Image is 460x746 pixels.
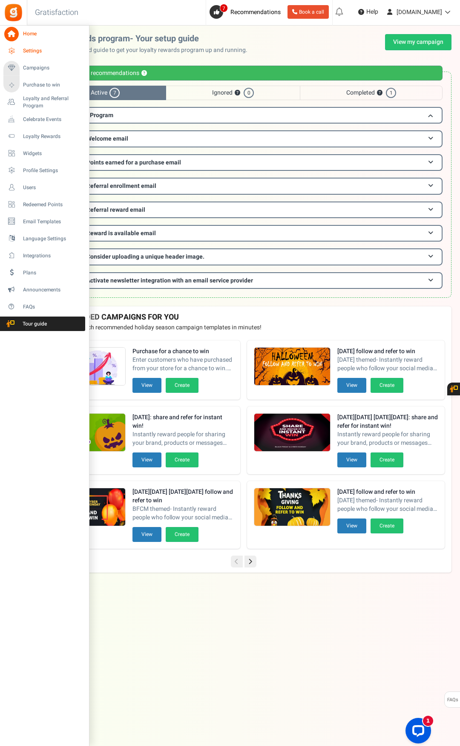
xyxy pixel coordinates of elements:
strong: [DATE][DATE] [DATE][DATE] follow and refer to win [132,488,233,505]
span: Recommendations [230,8,281,17]
span: 0 [244,88,254,98]
span: Reward is available email [86,229,156,238]
span: Plans [23,269,83,277]
a: Users [3,180,85,195]
span: Consider uploading a unique header image. [86,252,204,261]
img: Recommended Campaigns [254,414,330,452]
img: Gratisfaction [4,3,23,22]
a: Book a call [287,5,329,19]
button: View [337,452,366,467]
a: Loyalty Rewards [3,129,85,144]
strong: [DATE] follow and refer to win [337,347,438,356]
span: Instantly reward people for sharing your brand, products or messages over their social networks [337,430,438,447]
strong: [DATE][DATE] [DATE][DATE]: share and refer for instant win! [337,413,438,430]
a: Settings [3,44,85,58]
button: Create [166,378,198,393]
button: Create [371,518,403,533]
span: Ignored [166,86,300,100]
span: Loyalty and Referral Program [23,95,85,109]
span: Referral enrollment email [86,181,156,190]
span: Help [364,8,378,16]
h4: RECOMMENDED CAMPAIGNS FOR YOU [42,313,445,322]
a: Integrations [3,248,85,263]
button: ? [141,71,147,76]
span: Referral reward email [86,205,145,214]
h3: Gratisfaction [26,4,88,21]
a: Announcements [3,282,85,297]
img: Recommended Campaigns [254,348,330,386]
span: Enter customers who have purchased from your store for a chance to win. Increase sales and AOV. [132,356,233,373]
span: Tour guide [4,320,63,328]
img: Recommended Campaigns [254,488,330,527]
strong: Purchase for a chance to win [132,347,233,356]
span: Widgets [23,150,83,157]
span: Redeemed Points [23,201,83,208]
span: Purchase to win [23,81,83,89]
p: Use this personalized guide to get your loyalty rewards program up and running. [35,46,254,55]
a: 7 Recommendations [210,5,284,19]
p: Preview and launch recommended holiday season campaign templates in minutes! [42,323,445,332]
span: Email Templates [23,218,83,225]
a: Campaigns [3,61,85,75]
a: Loyalty and Referral Program [3,95,85,109]
span: BFCM themed- Instantly reward people who follow your social media profiles, subscribe to your new... [132,505,233,522]
span: 1 [386,88,396,98]
button: View [132,378,161,393]
span: Campaigns [23,64,83,72]
button: ? [235,90,240,96]
span: Users [23,184,83,191]
strong: [DATE] follow and refer to win [337,488,438,496]
span: Completed [300,86,443,100]
span: Loyalty Rewards [23,133,83,140]
span: [DATE] themed- Instantly reward people who follow your social media profiles, subscribe to your n... [337,356,438,373]
span: Announcements [23,286,83,294]
button: Create [371,452,403,467]
button: View [337,518,366,533]
span: [DATE] themed- Instantly reward people who follow your social media profiles, subscribe to your n... [337,496,438,513]
a: Plans [3,265,85,280]
button: Create [166,452,198,467]
a: Home [3,27,85,41]
span: FAQs [23,303,83,311]
a: Profile Settings [3,163,85,178]
span: Instantly reward people for sharing your brand, products or messages over their social networks [132,430,233,447]
a: Help [355,5,382,19]
button: Create [166,527,198,542]
strong: [DATE]: share and refer for instant win! [132,413,233,430]
span: Settings [23,47,83,55]
button: View [337,378,366,393]
span: Profile Settings [23,167,83,174]
span: FAQs [447,692,458,708]
span: 7 [220,4,228,12]
a: FAQs [3,300,85,314]
button: Create [371,378,403,393]
span: Integrations [23,252,83,259]
div: Personalized recommendations [44,66,443,81]
h2: Loyalty rewards program- Your setup guide [35,34,254,43]
a: Email Templates [3,214,85,229]
span: Active [44,86,166,100]
a: Language Settings [3,231,85,246]
span: Welcome email [86,134,128,143]
span: Celebrate Events [23,116,83,123]
span: [DOMAIN_NAME] [397,8,442,17]
span: Points earned for a purchase email [86,158,181,167]
a: Redeemed Points [3,197,85,212]
span: Language Settings [23,235,83,242]
span: Activate newsletter integration with an email service provider [86,276,253,285]
a: View my campaign [385,34,451,50]
button: View [132,527,161,542]
a: Widgets [3,146,85,161]
span: Home [23,30,83,37]
button: ? [377,90,382,96]
button: View [132,452,161,467]
a: Celebrate Events [3,112,85,127]
a: Purchase to win [3,78,85,92]
span: 7 [109,88,120,98]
